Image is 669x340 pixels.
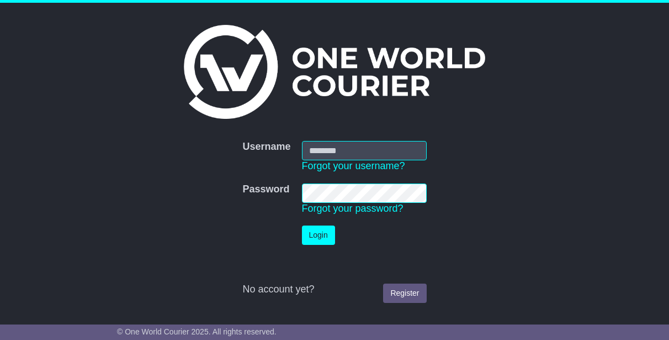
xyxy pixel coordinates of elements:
[302,226,335,245] button: Login
[242,141,290,153] label: Username
[302,160,405,171] a: Forgot your username?
[117,327,277,336] span: © One World Courier 2025. All rights reserved.
[242,184,289,196] label: Password
[383,284,426,303] a: Register
[184,25,485,119] img: One World
[302,203,403,214] a: Forgot your password?
[242,284,426,296] div: No account yet?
